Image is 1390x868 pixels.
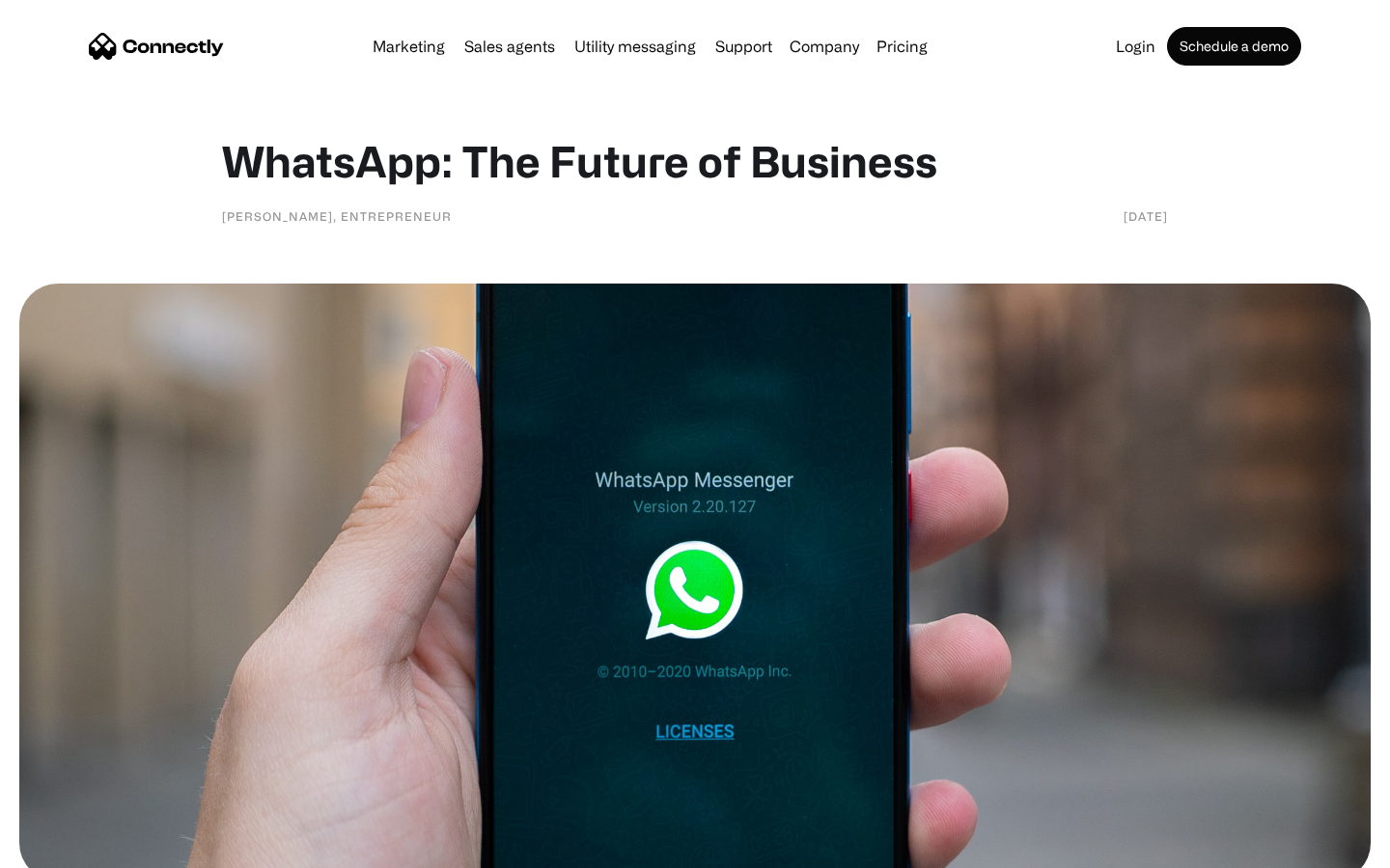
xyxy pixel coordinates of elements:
h1: WhatsApp: The Future of Business [222,135,1168,187]
a: Pricing [869,39,935,54]
a: Login [1108,39,1163,54]
a: Utility messaging [567,39,704,54]
div: [DATE] [1124,206,1168,226]
aside: Language selected: English [19,834,116,861]
a: Schedule a demo [1167,27,1301,66]
div: Company [790,33,859,60]
a: Sales agents [457,39,563,54]
ul: Language list [39,834,116,861]
a: Marketing [365,39,453,54]
div: [PERSON_NAME], Entrepreneur [222,206,452,226]
a: Support [708,39,780,54]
